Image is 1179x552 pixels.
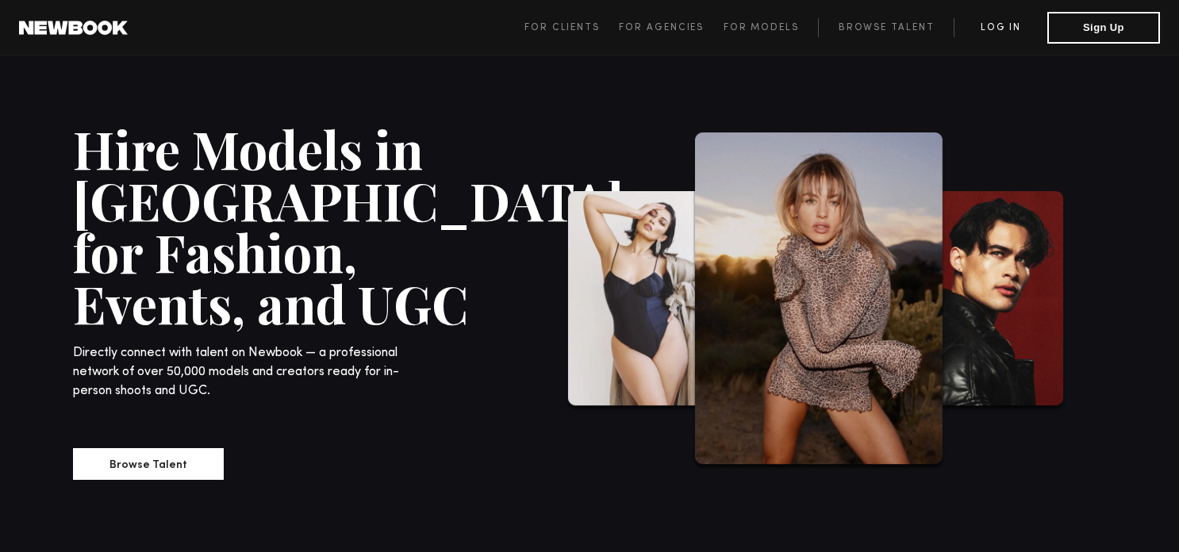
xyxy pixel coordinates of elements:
[818,18,954,37] a: Browse Talent
[73,343,413,401] p: Directly connect with talent on Newbook — a professional network of over 50,000 models and creato...
[565,191,732,412] img: Models in Chicago
[619,18,723,37] a: For Agencies
[619,23,704,33] span: For Agencies
[1047,12,1160,44] button: Sign Up
[73,448,224,480] button: Browse Talent
[906,191,1066,412] img: Models in Chicago
[692,132,946,470] img: Models in Chicago
[73,123,478,329] h1: Hire Models in [GEOGRAPHIC_DATA] for Fashion, Events, and UGC
[954,18,1047,37] a: Log in
[724,18,819,37] a: For Models
[524,23,600,33] span: For Clients
[524,18,619,37] a: For Clients
[724,23,799,33] span: For Models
